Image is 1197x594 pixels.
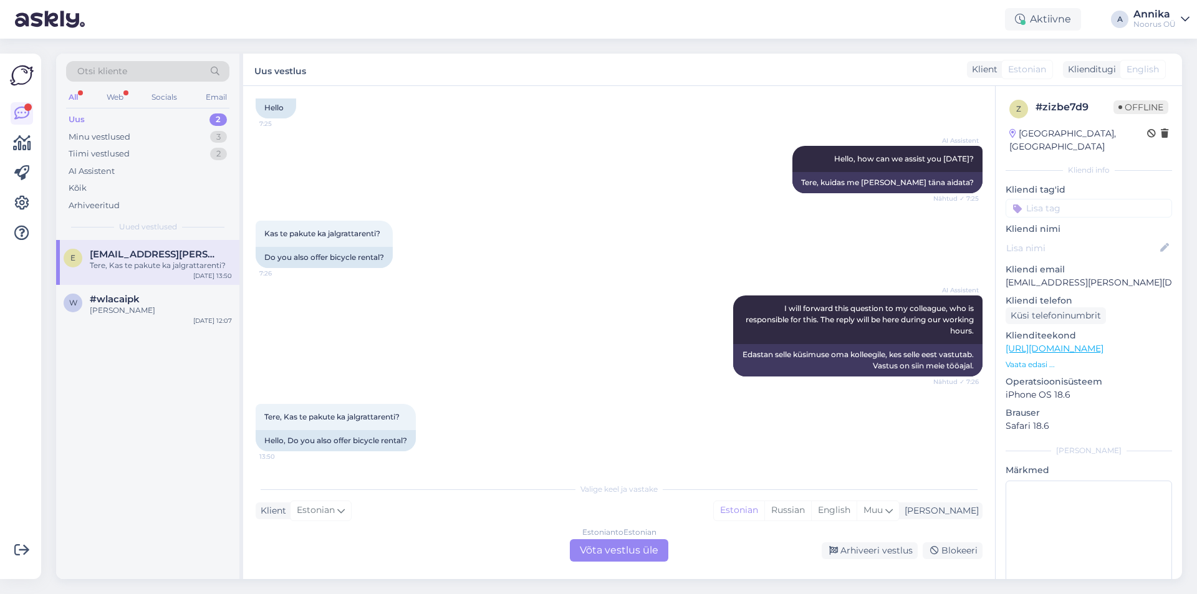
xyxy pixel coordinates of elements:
span: 7:26 [259,269,306,278]
div: [PERSON_NAME] [1006,445,1172,456]
span: e [70,253,75,262]
div: Email [203,89,229,105]
div: Klient [256,504,286,517]
div: [PERSON_NAME] [90,305,232,316]
div: Do you also offer bicycle rental? [256,247,393,268]
input: Lisa tag [1006,199,1172,218]
p: Brauser [1006,406,1172,419]
div: Klient [967,63,997,76]
span: Uued vestlused [119,221,177,232]
div: Tiimi vestlused [69,148,130,160]
div: Noorus OÜ [1133,19,1176,29]
p: Klienditeekond [1006,329,1172,342]
span: etti.jane@gmail.com [90,249,219,260]
span: w [69,298,77,307]
div: A [1111,11,1128,28]
span: Offline [1113,100,1168,114]
div: Russian [764,501,811,520]
div: Kliendi info [1006,165,1172,176]
div: Võta vestlus üle [570,539,668,562]
p: [EMAIL_ADDRESS][PERSON_NAME][DOMAIN_NAME] [1006,276,1172,289]
div: Kõik [69,182,87,194]
div: Web [104,89,126,105]
div: Estonian [714,501,764,520]
span: #wlacaipk [90,294,140,305]
div: Küsi telefoninumbrit [1006,307,1106,324]
div: 2 [209,113,227,126]
span: AI Assistent [932,136,979,145]
img: Askly Logo [10,64,34,87]
div: Valige keel ja vastake [256,484,983,495]
span: Nähtud ✓ 7:25 [932,194,979,203]
span: AI Assistent [932,285,979,295]
div: Aktiivne [1005,8,1081,31]
div: Arhiveeritud [69,199,120,212]
a: AnnikaNoorus OÜ [1133,9,1190,29]
div: 2 [210,148,227,160]
p: Kliendi tag'id [1006,183,1172,196]
div: Annika [1133,9,1176,19]
div: [PERSON_NAME] [900,504,979,517]
label: Uus vestlus [254,61,306,78]
span: Tere, Kas te pakute ka jalgrattarenti? [264,412,400,421]
p: Kliendi nimi [1006,223,1172,236]
div: # zizbe7d9 [1036,100,1113,115]
div: Uus [69,113,85,126]
div: Socials [149,89,180,105]
p: Kliendi telefon [1006,294,1172,307]
span: Nähtud ✓ 7:26 [932,377,979,386]
p: Kliendi email [1006,263,1172,276]
p: Vaata edasi ... [1006,359,1172,370]
div: Tere, Kas te pakute ka jalgrattarenti? [90,260,232,271]
div: Blokeeri [923,542,983,559]
div: [GEOGRAPHIC_DATA], [GEOGRAPHIC_DATA] [1009,127,1147,153]
span: Muu [863,504,883,515]
span: 13:50 [259,452,306,461]
div: English [811,501,857,520]
div: Hello [256,97,296,118]
span: Estonian [1008,63,1046,76]
p: iPhone OS 18.6 [1006,388,1172,401]
span: z [1016,104,1021,113]
span: 7:25 [259,119,306,128]
span: I will forward this question to my colleague, who is responsible for this. The reply will be here... [746,304,976,335]
div: Edastan selle küsimuse oma kolleegile, kes selle eest vastutab. Vastus on siin meie tööajal. [733,344,983,376]
div: All [66,89,80,105]
div: Tere, kuidas me [PERSON_NAME] täna aidata? [792,172,983,193]
div: Klienditugi [1063,63,1116,76]
p: Märkmed [1006,464,1172,477]
span: Hello, how can we assist you [DATE]? [834,154,974,163]
span: Estonian [297,504,335,517]
input: Lisa nimi [1006,241,1158,255]
span: English [1127,63,1159,76]
div: AI Assistent [69,165,115,178]
p: Operatsioonisüsteem [1006,375,1172,388]
span: Otsi kliente [77,65,127,78]
div: [DATE] 13:50 [193,271,232,280]
div: 3 [210,131,227,143]
span: Kas te pakute ka jalgrattarenti? [264,229,380,238]
a: [URL][DOMAIN_NAME] [1006,343,1103,354]
div: Estonian to Estonian [582,527,656,538]
p: Safari 18.6 [1006,419,1172,433]
div: Minu vestlused [69,131,130,143]
div: Arhiveeri vestlus [822,542,918,559]
div: [DATE] 12:07 [193,316,232,325]
div: Hello, Do you also offer bicycle rental? [256,430,416,451]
